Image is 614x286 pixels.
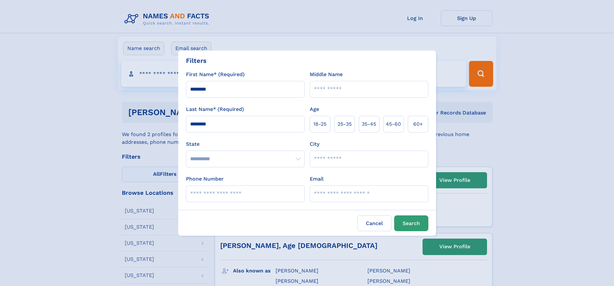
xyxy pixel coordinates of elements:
[186,140,305,148] label: State
[310,140,319,148] label: City
[413,120,423,128] span: 60+
[394,215,428,231] button: Search
[357,215,392,231] label: Cancel
[310,175,324,183] label: Email
[310,71,343,78] label: Middle Name
[313,120,326,128] span: 18‑25
[386,120,401,128] span: 45‑60
[186,105,244,113] label: Last Name* (Required)
[186,175,224,183] label: Phone Number
[186,56,207,65] div: Filters
[337,120,352,128] span: 25‑35
[362,120,376,128] span: 35‑45
[310,105,319,113] label: Age
[186,71,245,78] label: First Name* (Required)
